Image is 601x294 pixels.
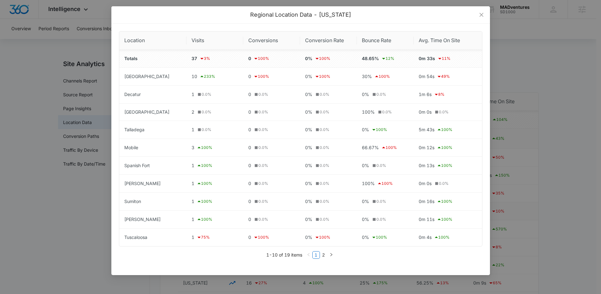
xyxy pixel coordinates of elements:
div: 75 % [197,234,210,241]
span: Visits [191,37,233,44]
div: 0% [362,162,409,169]
td: [PERSON_NAME] [119,211,186,229]
div: 2 [191,109,238,116]
td: Sumiton [119,193,186,211]
div: 0% [305,216,352,223]
button: Close [473,6,490,23]
td: Talladega [119,121,186,139]
div: 0.0 % [253,199,268,205]
div: 100 % [197,198,212,205]
div: 0.0 % [197,127,211,133]
div: 0.0 % [253,92,268,98]
span: left [307,253,310,257]
div: 100 % [437,198,452,205]
span: Bounce Rate [362,37,404,44]
div: 0m 54s [419,73,477,80]
div: 0 [248,73,295,80]
div: 37 [191,55,238,62]
div: 0.0 % [371,163,386,169]
button: right [327,251,335,259]
div: 30% [362,73,409,80]
span: Conversions [248,37,290,44]
div: 100 % [371,234,387,241]
div: 100 % [437,162,452,169]
div: 1 [191,91,238,98]
span: Avg. Time On Site [419,37,472,44]
td: Spanish Fort [119,157,186,175]
th: Bounce Rate [357,31,414,50]
div: 0% [362,234,409,241]
div: 5m 43s [419,126,477,133]
div: 100 % [197,216,212,223]
div: 66.67% [362,144,409,151]
div: 0.0 % [253,109,268,115]
div: 0% [305,109,352,116]
td: Mobile [119,139,186,157]
li: Previous Page [305,251,312,259]
div: 100 % [371,126,387,133]
div: 0m 13s [419,162,477,169]
div: 100% [362,109,409,116]
div: 0.0 % [253,217,268,223]
div: 0.0 % [315,127,329,133]
div: 100 % [315,234,330,241]
button: left [305,251,312,259]
div: 3 [191,144,238,151]
div: 11 % [437,55,451,62]
div: 0m 0s [419,180,477,187]
div: 0.0 % [315,109,329,115]
div: 0% [305,180,352,187]
th: Avg. Time On Site [414,31,482,50]
div: 0 [248,216,295,223]
div: 0.0 % [434,181,449,187]
div: 0.0 % [253,127,268,133]
div: 0% [362,198,409,205]
div: 0m 12s [419,144,477,151]
div: 12 % [381,55,394,62]
span: Conversion Rate [305,37,347,44]
div: 0 [248,198,295,205]
th: Visits [186,31,243,50]
div: 100 % [437,144,452,151]
div: 0 [248,144,295,151]
li: 1-10 of 19 items [266,251,302,259]
div: 0m 11s [419,216,477,223]
div: 0% [305,55,352,62]
td: Totals [119,50,186,68]
div: 0.0 % [197,92,211,98]
td: Decatur [119,86,186,104]
div: 0.0 % [315,145,329,151]
div: 100 % [437,126,452,133]
div: 3 % [199,55,210,62]
div: 0.0 % [371,217,386,223]
div: 1 [191,216,238,223]
div: 0 [248,234,295,241]
div: 0.0 % [315,217,329,223]
div: 0.0 % [253,145,268,151]
div: 0.0 % [197,109,211,115]
th: Conversion Rate [300,31,357,50]
div: 100 % [434,234,450,241]
li: Next Page [327,251,335,259]
div: 100 % [253,73,269,80]
div: 0 [248,109,295,116]
div: 100% [362,180,409,187]
div: 0.0 % [315,163,329,169]
div: 0.0 % [315,181,329,187]
div: 0m 4s [419,234,477,241]
div: 0m 0s [419,109,477,116]
div: 100 % [377,180,393,187]
div: 0.0 % [377,109,392,115]
div: 0% [305,198,352,205]
div: 100 % [197,144,212,151]
td: Tuscaloosa [119,229,186,246]
div: 100 % [253,55,269,62]
div: 0% [305,234,352,241]
div: 0.0 % [371,92,386,98]
div: 0.0 % [315,199,329,205]
span: close [479,12,484,17]
div: 0m 33s [419,55,477,62]
div: 0.0 % [434,109,449,115]
div: 233 % [199,73,215,80]
div: 100 % [315,73,330,80]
